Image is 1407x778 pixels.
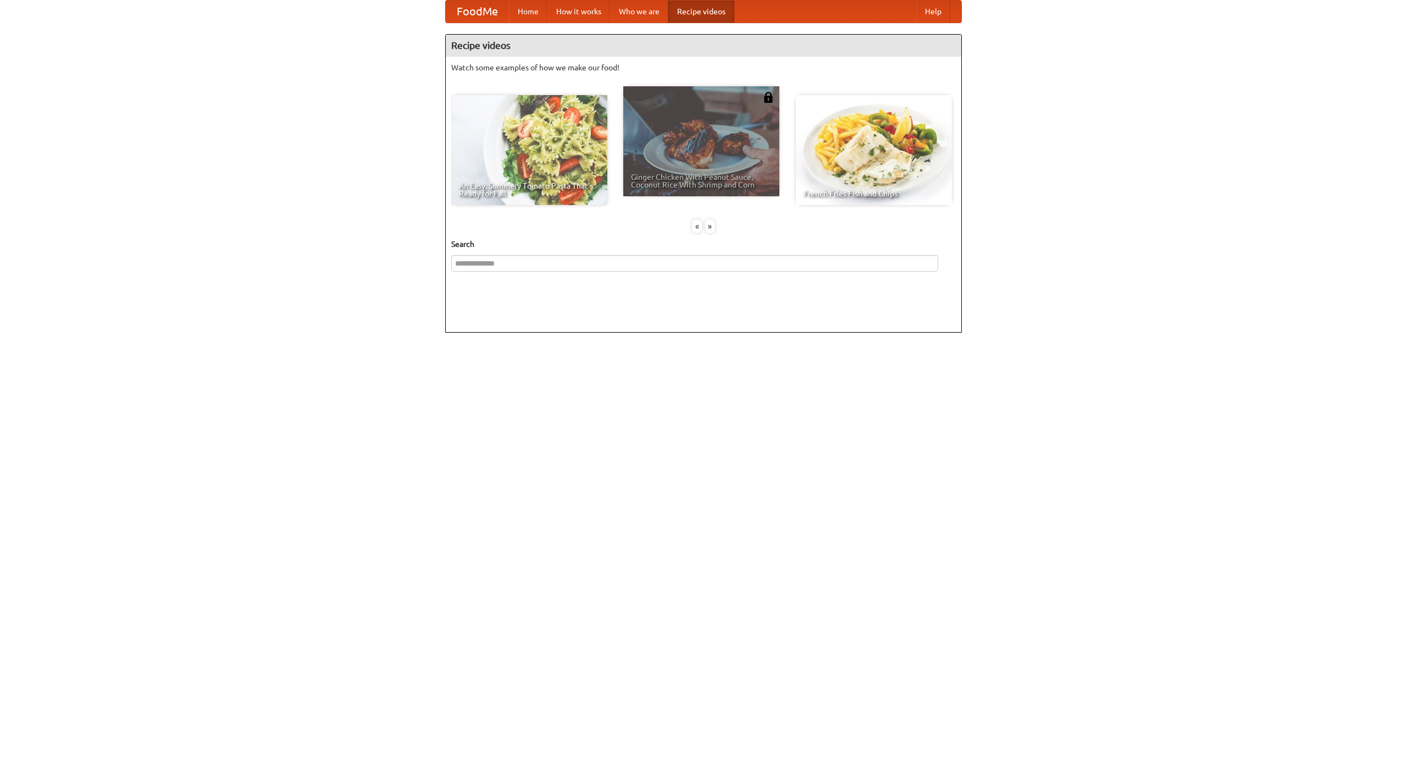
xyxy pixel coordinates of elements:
[446,35,961,57] h4: Recipe videos
[692,219,702,233] div: «
[804,190,944,197] span: French Fries Fish and Chips
[705,219,715,233] div: »
[509,1,547,23] a: Home
[451,239,956,250] h5: Search
[796,95,952,205] a: French Fries Fish and Chips
[668,1,734,23] a: Recipe videos
[459,182,600,197] span: An Easy, Summery Tomato Pasta That's Ready for Fall
[446,1,509,23] a: FoodMe
[451,62,956,73] p: Watch some examples of how we make our food!
[451,95,607,205] a: An Easy, Summery Tomato Pasta That's Ready for Fall
[547,1,610,23] a: How it works
[763,92,774,103] img: 483408.png
[916,1,950,23] a: Help
[610,1,668,23] a: Who we are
